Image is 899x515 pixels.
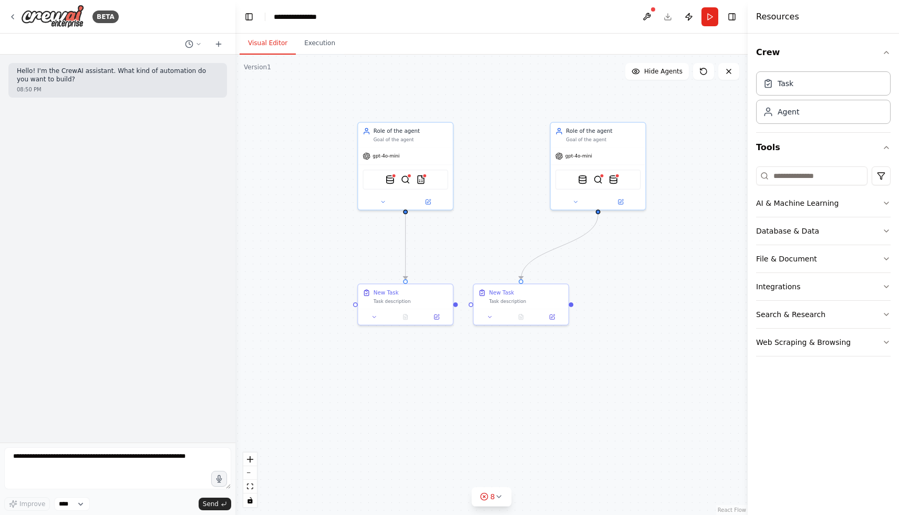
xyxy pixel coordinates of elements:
[17,86,219,93] div: 08:50 PM
[203,500,219,508] span: Send
[718,507,746,513] a: React Flow attribution
[599,197,643,207] button: Open in side panel
[374,298,448,304] div: Task description
[423,312,450,322] button: Open in side panel
[374,289,399,297] div: New Task
[778,107,799,117] div: Agent
[21,5,84,28] img: Logo
[181,38,206,50] button: Switch to previous chat
[243,453,257,466] button: zoom in
[756,190,891,217] button: AI & Machine Learning
[357,283,453,325] div: New TaskTask description
[517,214,602,279] g: Edge from 84f553ff-f453-493b-9d66-eb0bc2e12cdc to 5060bc97-7a21-4512-adc7-ff57b48bdf4c
[401,175,410,184] img: QdrantVectorSearchTool
[373,153,399,160] span: gpt-4o-mini
[756,133,891,162] button: Tools
[609,175,618,184] img: WeaviateVectorSearchTool
[725,9,739,24] button: Hide right sidebar
[471,487,512,507] button: 8
[242,9,256,24] button: Hide left sidebar
[243,453,257,507] div: React Flow controls
[199,498,231,510] button: Send
[566,127,640,135] div: Role of the agent
[566,136,640,143] div: Goal of the agent
[244,63,271,71] div: Version 1
[756,217,891,245] button: Database & Data
[401,214,409,279] g: Edge from 7abeb226-206b-435a-af63-ba555b74146e to 85ba23dd-dc48-455b-83f5-aeb8ee4aad7d
[374,136,448,143] div: Goal of the agent
[17,67,219,83] p: Hello! I'm the CrewAI assistant. What kind of automation do you want to build?
[243,480,257,493] button: fit view
[756,245,891,272] button: File & Document
[473,283,569,325] div: New TaskTask description
[357,122,453,211] div: Role of the agentGoal of the agentgpt-4o-miniWeaviateVectorSearchToolQdrantVectorSearchToolCSVSea...
[243,493,257,507] button: toggle interactivity
[489,298,564,304] div: Task description
[756,38,891,67] button: Crew
[243,466,257,480] button: zoom out
[578,175,587,184] img: CouchbaseFTSVectorSearchTool
[490,491,495,502] span: 8
[489,289,514,297] div: New Task
[756,67,891,132] div: Crew
[374,127,448,135] div: Role of the agent
[625,63,689,80] button: Hide Agents
[274,12,317,22] nav: breadcrumb
[778,78,793,89] div: Task
[416,175,426,184] img: CSVSearchTool
[756,162,891,365] div: Tools
[505,312,538,322] button: No output available
[389,312,422,322] button: No output available
[550,122,646,211] div: Role of the agentGoal of the agentgpt-4o-miniCouchbaseFTSVectorSearchToolQdrantVectorSearchToolWe...
[386,175,395,184] img: WeaviateVectorSearchTool
[644,67,683,76] span: Hide Agents
[4,497,50,511] button: Improve
[756,10,799,23] h4: Resources
[240,33,296,55] button: Visual Editor
[565,153,592,160] span: gpt-4o-mini
[92,10,119,23] div: BETA
[756,273,891,300] button: Integrations
[539,312,565,322] button: Open in side panel
[210,38,227,50] button: Start a new chat
[756,329,891,356] button: Web Scraping & Browsing
[296,33,344,55] button: Execution
[756,301,891,328] button: Search & Research
[211,471,227,487] button: Click to speak your automation idea
[593,175,603,184] img: QdrantVectorSearchTool
[19,500,45,508] span: Improve
[406,197,450,207] button: Open in side panel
